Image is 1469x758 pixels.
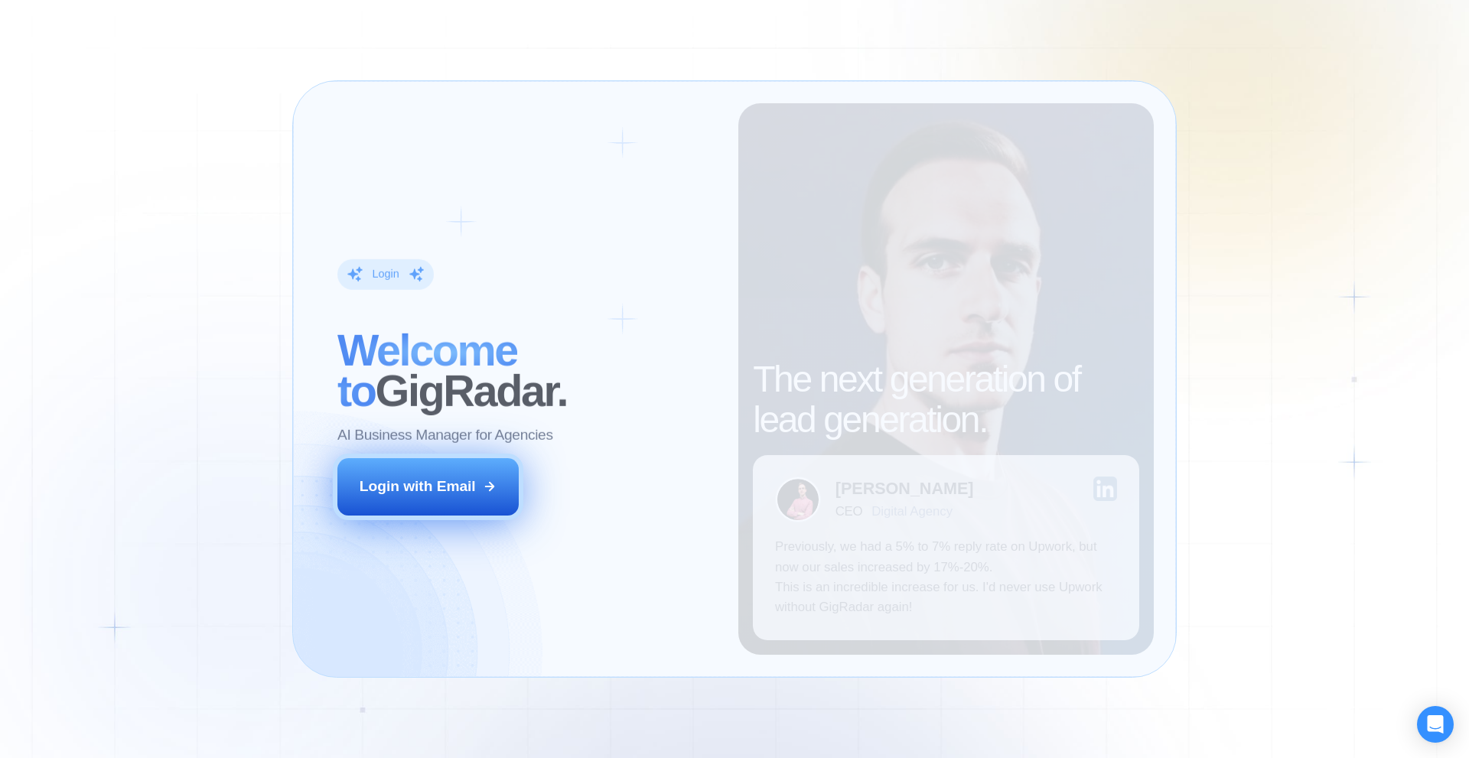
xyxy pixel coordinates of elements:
div: Login with Email [360,477,476,496]
p: Previously, we had a 5% to 7% reply rate on Upwork, but now our sales increased by 17%-20%. This ... [775,537,1117,618]
div: CEO [835,504,862,519]
p: AI Business Manager for Agencies [337,425,553,445]
h2: The next generation of lead generation. [753,359,1139,441]
span: Welcome to [337,326,517,415]
div: Open Intercom Messenger [1417,706,1454,743]
div: Login [372,267,399,281]
div: [PERSON_NAME] [835,480,974,497]
h2: ‍ GigRadar. [337,330,716,412]
button: Login with Email [337,458,520,515]
div: Digital Agency [871,504,953,519]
